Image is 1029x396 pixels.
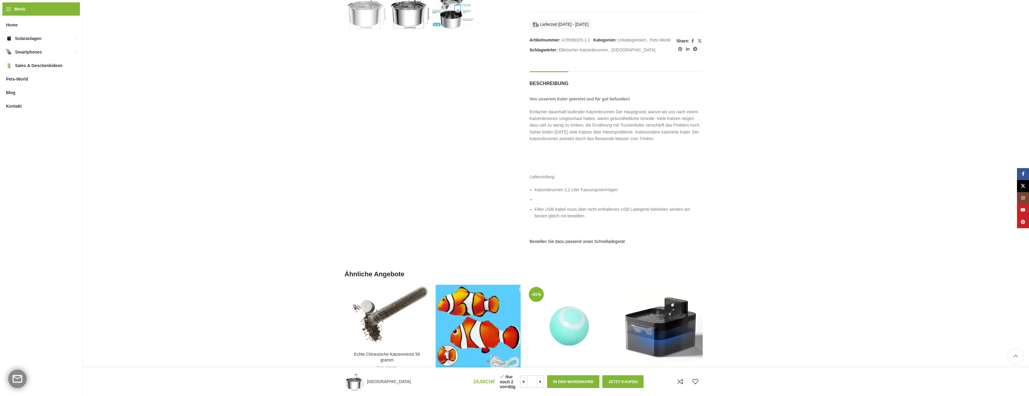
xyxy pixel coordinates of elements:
[530,80,569,87] span: Beschreibung
[6,49,12,55] img: Smartphones
[354,352,420,363] a: Echte Chinesische Katzenminze 50 gramm
[676,45,684,53] a: Pinterest Social Link
[1017,180,1029,192] a: X Social Link
[345,270,405,279] span: Ähnliche Angebote
[527,285,612,370] a: Katzenspielzeug: Elektrischer Ball
[1017,192,1029,204] a: Instagram Social Link
[473,379,495,384] bdi: 24,00
[345,285,430,348] a: Echte Chinesische Katzenminze 50 gramm
[367,379,469,385] h4: [GEOGRAPHIC_DATA]
[530,38,561,42] span: Artikelnummer:
[530,97,630,101] strong: Von unserem Kater getestet und für gut befunden!
[535,186,703,193] li: Katzenbrunnen 2,2 Liter Fassungsvermögen
[618,285,703,370] a: Katzenbrunnen sensorgesteuert kabellos.
[348,365,427,376] div: ,
[609,47,610,53] span: ,
[6,87,15,98] span: Blog
[6,35,12,41] img: Solaranlagen
[530,173,703,180] p: Lieferumfang:
[593,38,617,42] span: Kategorien:
[500,374,516,389] p: Nur noch 2 vorrätig
[436,285,521,370] a: Zappelfisch – Das interaktive Katzenspielzeug
[6,63,12,69] img: Sales & Geschenkideen
[562,38,590,42] span: 478596325-1-1
[647,37,648,43] span: ,
[691,45,699,53] a: Telegram Social Link
[6,74,28,84] span: Pets-World
[345,372,364,391] img: Katzenbrunnen
[530,20,592,29] div: Lieferzeit [DATE] - [DATE]
[530,239,625,244] a: Bestellen Sie dazu passend unser Schnelladegerät
[6,101,22,112] span: Kontakt
[15,33,41,44] span: Solaranlagen
[15,60,62,71] span: Sales & Geschenkideen
[530,48,558,52] span: Schlagwörter:
[14,6,26,12] span: Menü
[696,37,704,45] a: X Social Link
[528,375,537,388] input: Produktmenge
[690,37,696,45] a: Facebook Social Link
[618,38,646,42] a: Unkategorisiert
[530,109,703,142] p: Einfacher dauerhaft laufender Katzenbrunnen Der Hauptgrund, warum wir uns nach einem Katzenbrunne...
[676,38,690,44] span: Share:
[376,365,396,371] a: Pets-World
[1017,168,1029,180] a: Facebook Social Link
[6,20,18,30] span: Home
[612,48,656,52] a: [GEOGRAPHIC_DATA]
[684,45,691,53] a: LinkedIn Social Link
[547,375,599,388] button: In den Warenkorb
[559,48,608,52] a: Elktrischer Katzenbrunnen
[650,38,670,42] a: Pets-World
[602,375,644,388] button: Jetzt kaufen
[1017,216,1029,228] a: Pinterest Social Link
[486,379,495,384] span: CHF
[535,206,703,219] li: Filter USB Kabel muss über nicht enthaltenes USB Ladegerät betrieben werden am besten gleich mit ...
[15,47,42,57] span: Smartphones
[1008,349,1023,364] a: Scroll to top button
[1017,204,1029,216] a: YouTube Social Link
[529,287,544,302] span: -41%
